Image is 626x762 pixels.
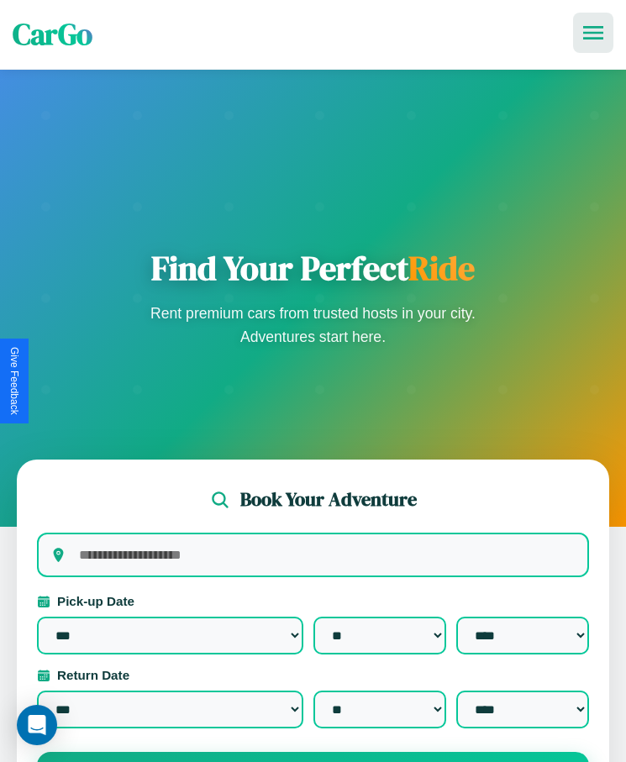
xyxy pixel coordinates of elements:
label: Return Date [37,668,589,682]
h2: Book Your Adventure [240,486,417,512]
label: Pick-up Date [37,594,589,608]
h1: Find Your Perfect [145,248,481,288]
p: Rent premium cars from trusted hosts in your city. Adventures start here. [145,302,481,349]
div: Give Feedback [8,347,20,415]
div: Open Intercom Messenger [17,705,57,745]
span: Ride [408,245,475,291]
span: CarGo [13,14,92,55]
